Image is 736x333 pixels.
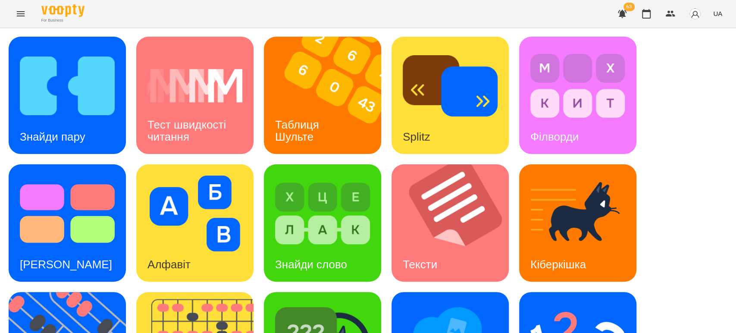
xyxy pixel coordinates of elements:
[530,176,625,251] img: Кіберкішка
[275,176,370,251] img: Знайди слово
[403,258,437,271] h3: Тексти
[147,48,242,124] img: Тест швидкості читання
[147,258,191,271] h3: Алфавіт
[403,48,498,124] img: Splitz
[689,8,701,20] img: avatar_s.png
[9,164,126,282] a: Тест Струпа[PERSON_NAME]
[391,37,509,154] a: SplitzSplitz
[530,48,625,124] img: Філворди
[264,37,381,154] a: Таблиця ШультеТаблиця Шульте
[403,130,430,143] h3: Splitz
[147,176,242,251] img: Алфавіт
[530,258,586,271] h3: Кіберкішка
[264,37,392,154] img: Таблиця Шульте
[20,258,112,271] h3: [PERSON_NAME]
[710,6,726,22] button: UA
[623,3,635,11] span: 63
[391,164,509,282] a: ТекстиТексти
[519,37,636,154] a: ФілвордиФілворди
[519,164,636,282] a: КіберкішкаКіберкішка
[41,4,85,17] img: Voopty Logo
[147,118,229,143] h3: Тест швидкості читання
[20,176,115,251] img: Тест Струпа
[275,118,322,143] h3: Таблиця Шульте
[136,164,254,282] a: АлфавітАлфавіт
[41,18,85,23] span: For Business
[10,3,31,24] button: Menu
[20,130,85,143] h3: Знайди пару
[264,164,381,282] a: Знайди словоЗнайди слово
[275,258,347,271] h3: Знайди слово
[530,130,579,143] h3: Філворди
[136,37,254,154] a: Тест швидкості читанняТест швидкості читання
[9,37,126,154] a: Знайди паруЗнайди пару
[20,48,115,124] img: Знайди пару
[391,164,520,282] img: Тексти
[713,9,722,18] span: UA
